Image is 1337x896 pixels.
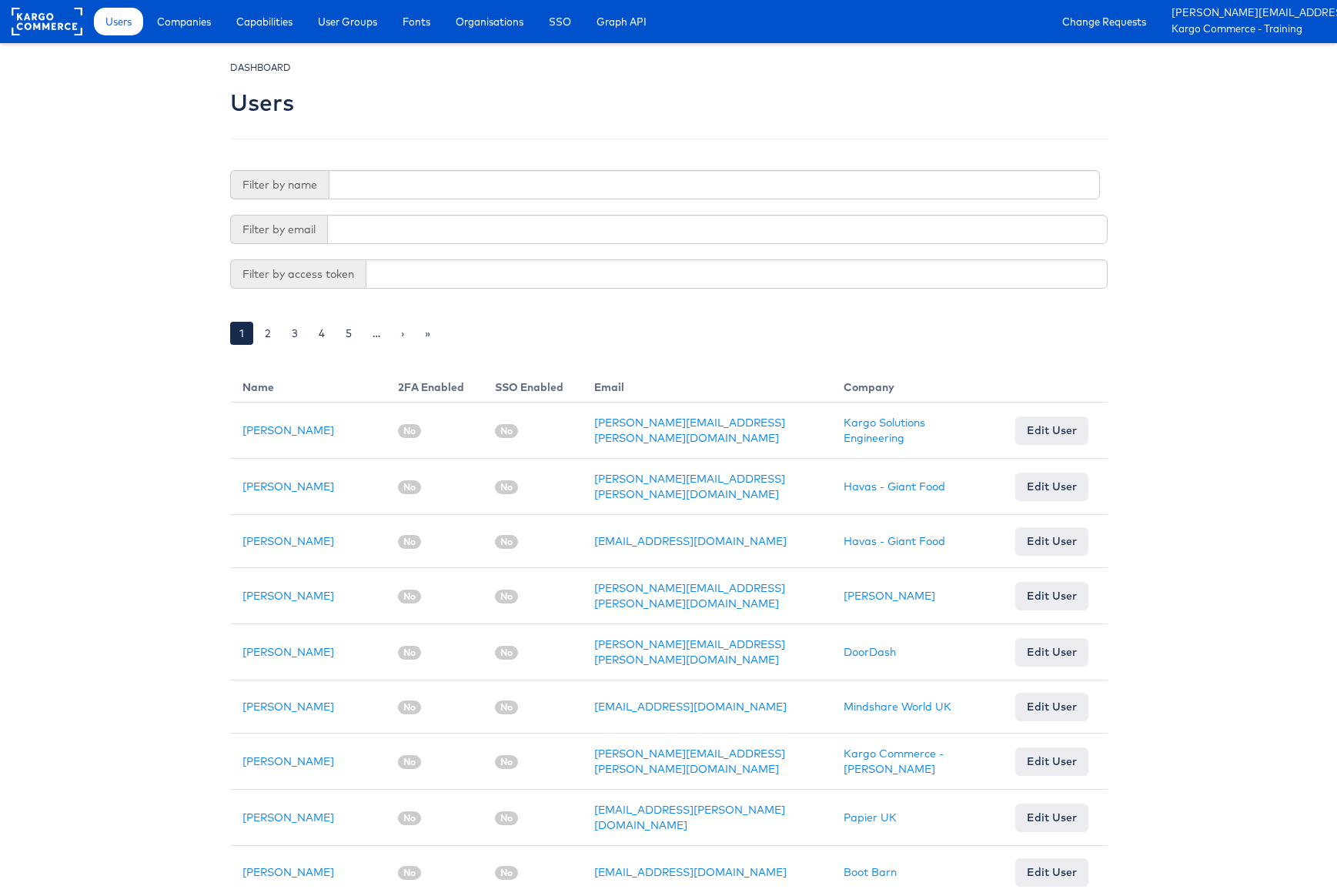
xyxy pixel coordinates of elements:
[318,14,377,29] span: User Groups
[336,322,361,345] a: 5
[282,322,307,345] a: 3
[225,8,304,35] a: Capabilities
[242,700,334,714] a: [PERSON_NAME]
[230,215,327,244] span: Filter by email
[1172,22,1325,38] a: Kargo Commerce - Training
[495,535,518,549] span: No
[1015,638,1088,666] a: Edit User
[94,8,143,35] a: Users
[549,14,571,29] span: SSO
[242,589,334,603] a: [PERSON_NAME]
[594,472,785,501] a: [PERSON_NAME][EMAIL_ADDRESS][PERSON_NAME][DOMAIN_NAME]
[1015,804,1088,831] a: Edit User
[495,480,518,494] span: No
[594,416,785,445] a: [PERSON_NAME][EMAIL_ADDRESS][PERSON_NAME][DOMAIN_NAME]
[398,535,421,549] span: No
[1172,5,1325,22] a: [PERSON_NAME][EMAIL_ADDRESS][PERSON_NAME][DOMAIN_NAME]
[398,590,421,603] span: No
[594,581,785,610] a: [PERSON_NAME][EMAIL_ADDRESS][PERSON_NAME][DOMAIN_NAME]
[594,803,785,832] a: [EMAIL_ADDRESS][PERSON_NAME][DOMAIN_NAME]
[585,8,658,35] a: Graph API
[105,14,132,29] span: Users
[594,534,787,548] a: [EMAIL_ADDRESS][DOMAIN_NAME]
[391,8,442,35] a: Fonts
[1015,416,1088,444] a: Edit User
[145,8,222,35] a: Companies
[242,480,334,493] a: [PERSON_NAME]
[242,423,334,437] a: [PERSON_NAME]
[594,637,785,667] a: [PERSON_NAME][EMAIL_ADDRESS][PERSON_NAME][DOMAIN_NAME]
[398,866,421,880] span: No
[582,367,831,403] th: Email
[844,480,945,493] a: Havas - Giant Food
[1015,582,1088,610] a: Edit User
[594,747,785,776] a: [PERSON_NAME][EMAIL_ADDRESS][PERSON_NAME][DOMAIN_NAME]
[495,700,518,714] span: No
[242,865,334,879] a: [PERSON_NAME]
[844,645,896,659] a: DoorDash
[403,14,430,29] span: Fonts
[594,865,787,879] a: [EMAIL_ADDRESS][DOMAIN_NAME]
[306,8,389,35] a: User Groups
[363,322,389,345] a: …
[236,14,292,29] span: Capabilities
[597,14,647,29] span: Graph API
[1015,747,1088,775] a: Edit User
[230,170,329,199] span: Filter by name
[1015,527,1088,555] a: Edit User
[1015,693,1088,720] a: Edit User
[1015,473,1088,500] a: Edit User
[398,646,421,660] span: No
[483,367,582,403] th: SSO Enabled
[230,322,253,345] a: 1
[495,646,518,660] span: No
[309,322,334,345] a: 4
[444,8,535,35] a: Organisations
[495,755,518,769] span: No
[386,367,483,403] th: 2FA Enabled
[1015,858,1088,886] a: Edit User
[242,811,334,824] a: [PERSON_NAME]
[844,865,897,879] a: Boot Barn
[594,700,787,714] a: [EMAIL_ADDRESS][DOMAIN_NAME]
[844,589,935,603] a: [PERSON_NAME]
[398,700,421,714] span: No
[230,367,386,403] th: Name
[844,747,944,776] a: Kargo Commerce - [PERSON_NAME]
[398,811,421,825] span: No
[416,322,440,345] a: »
[844,416,925,445] a: Kargo Solutions Engineering
[256,322,280,345] a: 2
[242,534,334,548] a: [PERSON_NAME]
[230,62,291,73] small: DASHBOARD
[398,424,421,438] span: No
[230,90,294,115] h2: Users
[242,754,334,768] a: [PERSON_NAME]
[398,755,421,769] span: No
[456,14,523,29] span: Organisations
[844,700,951,714] a: Mindshare World UK
[495,590,518,603] span: No
[844,811,897,824] a: Papier UK
[157,14,211,29] span: Companies
[242,645,334,659] a: [PERSON_NAME]
[230,259,366,289] span: Filter by access token
[495,811,518,825] span: No
[398,480,421,494] span: No
[844,534,945,548] a: Havas - Giant Food
[831,367,1004,403] th: Company
[537,8,583,35] a: SSO
[1051,8,1158,35] a: Change Requests
[495,866,518,880] span: No
[495,424,518,438] span: No
[392,322,413,345] a: ›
